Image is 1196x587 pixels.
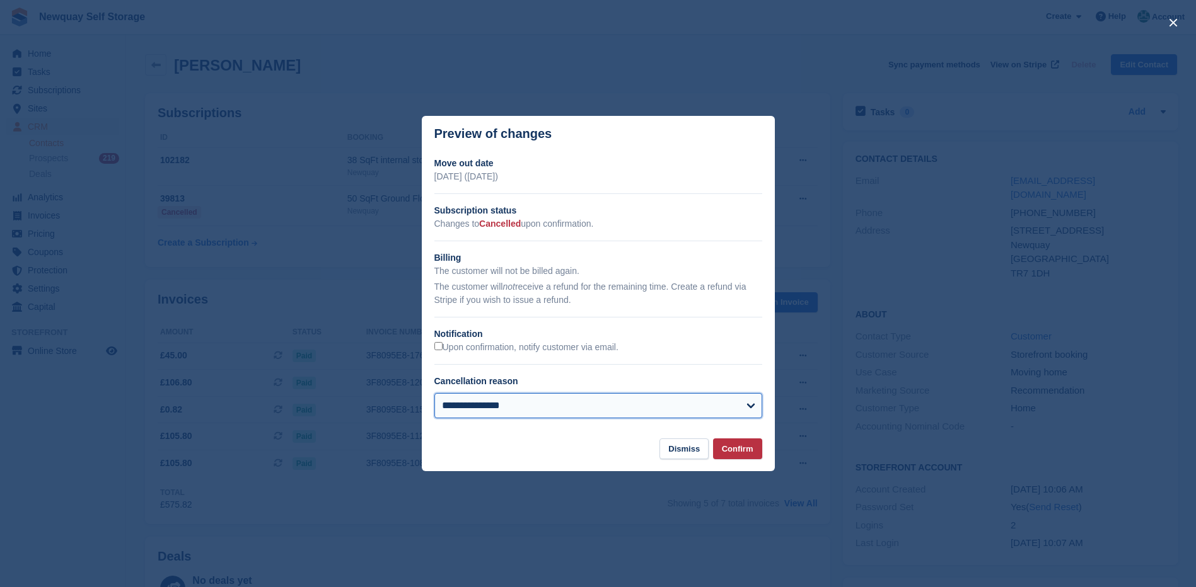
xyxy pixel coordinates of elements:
[434,376,518,386] label: Cancellation reason
[434,265,762,278] p: The customer will not be billed again.
[434,251,762,265] h2: Billing
[434,157,762,170] h2: Move out date
[434,342,618,353] label: Upon confirmation, notify customer via email.
[1163,13,1183,33] button: close
[434,170,762,183] p: [DATE] ([DATE])
[434,127,552,141] p: Preview of changes
[479,219,521,229] span: Cancelled
[434,328,762,341] h2: Notification
[434,280,762,307] p: The customer will receive a refund for the remaining time. Create a refund via Stripe if you wish...
[713,438,762,459] button: Confirm
[434,342,443,350] input: Upon confirmation, notify customer via email.
[434,204,762,217] h2: Subscription status
[659,438,709,459] button: Dismiss
[434,217,762,231] p: Changes to upon confirmation.
[502,282,514,292] em: not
